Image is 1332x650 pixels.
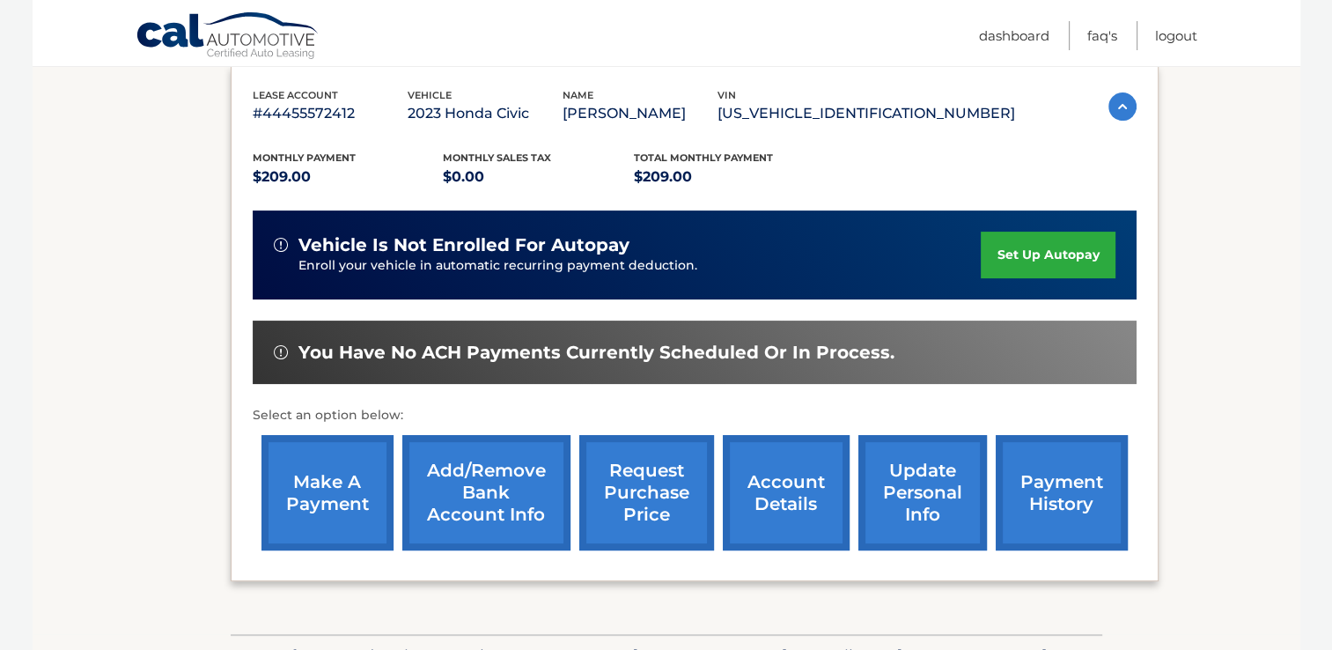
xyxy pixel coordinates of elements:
[563,89,593,101] span: name
[298,256,982,276] p: Enroll your vehicle in automatic recurring payment deduction.
[261,435,394,550] a: make a payment
[136,11,320,63] a: Cal Automotive
[253,151,356,164] span: Monthly Payment
[1087,21,1117,50] a: FAQ's
[979,21,1049,50] a: Dashboard
[298,234,629,256] span: vehicle is not enrolled for autopay
[298,342,894,364] span: You have no ACH payments currently scheduled or in process.
[858,435,987,550] a: update personal info
[996,435,1128,550] a: payment history
[981,232,1115,278] a: set up autopay
[402,435,570,550] a: Add/Remove bank account info
[443,165,634,189] p: $0.00
[718,101,1015,126] p: [US_VEHICLE_IDENTIFICATION_NUMBER]
[408,89,452,101] span: vehicle
[1155,21,1197,50] a: Logout
[634,165,825,189] p: $209.00
[563,101,718,126] p: [PERSON_NAME]
[253,89,338,101] span: lease account
[634,151,773,164] span: Total Monthly Payment
[443,151,551,164] span: Monthly sales Tax
[274,345,288,359] img: alert-white.svg
[253,405,1137,426] p: Select an option below:
[408,101,563,126] p: 2023 Honda Civic
[253,165,444,189] p: $209.00
[718,89,736,101] span: vin
[274,238,288,252] img: alert-white.svg
[253,101,408,126] p: #44455572412
[1108,92,1137,121] img: accordion-active.svg
[723,435,850,550] a: account details
[579,435,714,550] a: request purchase price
